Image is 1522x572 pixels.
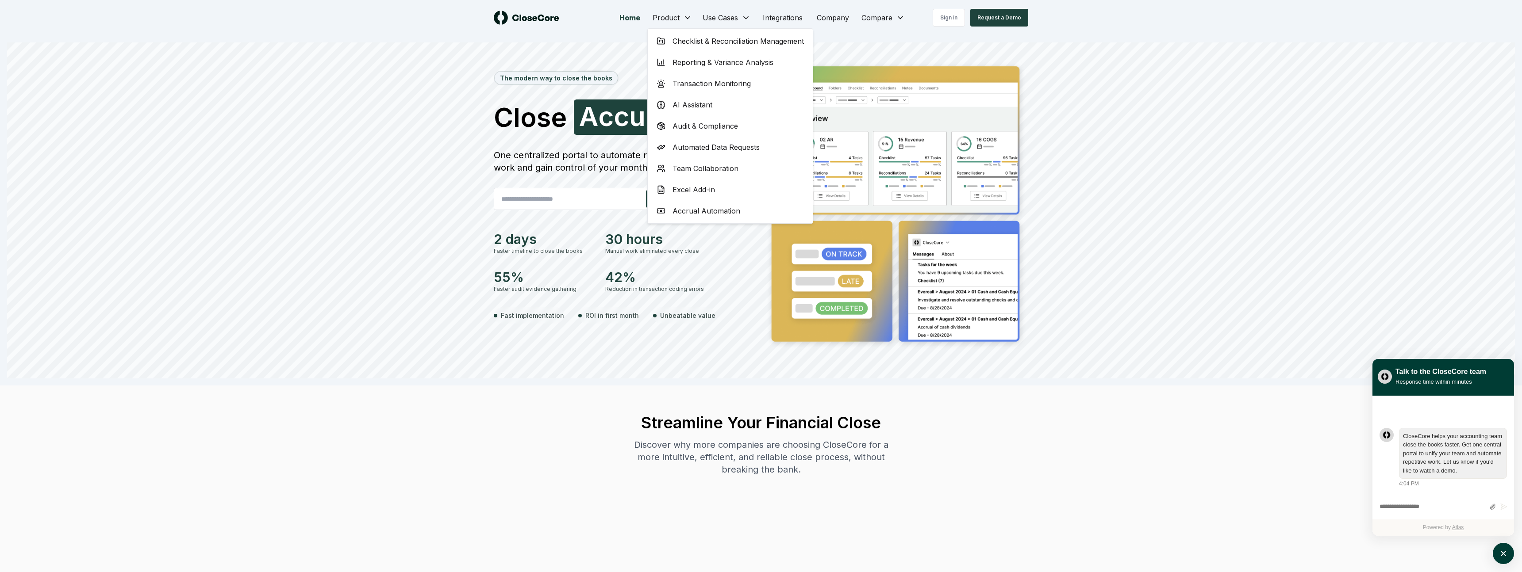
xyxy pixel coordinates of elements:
a: Transaction Monitoring [650,73,811,94]
a: Checklist & Reconciliation Management [650,31,811,52]
span: Audit & Compliance [673,121,738,131]
span: AI Assistant [673,99,712,110]
a: Excel Add-in [650,179,811,200]
div: Powered by [1372,519,1514,536]
span: Transaction Monitoring [673,78,751,89]
a: Reporting & Variance Analysis [650,52,811,73]
div: atlas-ticket [1372,396,1514,536]
div: Talk to the CloseCore team [1395,366,1486,377]
a: AI Assistant [650,94,811,115]
a: Audit & Compliance [650,115,811,137]
span: Automated Data Requests [673,142,760,153]
a: Atlas [1452,524,1464,530]
div: Wednesday, October 8, 4:04 PM [1399,428,1507,488]
div: atlas-window [1372,359,1514,536]
span: Reporting & Variance Analysis [673,57,773,68]
div: atlas-message-bubble [1399,428,1507,479]
span: Accrual Automation [673,206,740,216]
div: 4:04 PM [1399,480,1419,488]
span: Team Collaboration [673,163,738,174]
a: Automated Data Requests [650,137,811,158]
div: atlas-composer [1380,499,1507,515]
img: yblje5SQxOoZuw2TcITt_icon.png [1378,370,1392,384]
div: atlas-message-text [1403,432,1503,475]
a: Accrual Automation [650,200,811,221]
div: Response time within minutes [1395,377,1486,386]
span: Excel Add-in [673,184,715,195]
div: atlas-message-author-avatar [1380,428,1394,442]
button: Attach files by clicking or dropping files here [1489,503,1496,511]
div: atlas-message [1380,428,1507,488]
a: Team Collaboration [650,158,811,179]
span: Checklist & Reconciliation Management [673,36,804,46]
